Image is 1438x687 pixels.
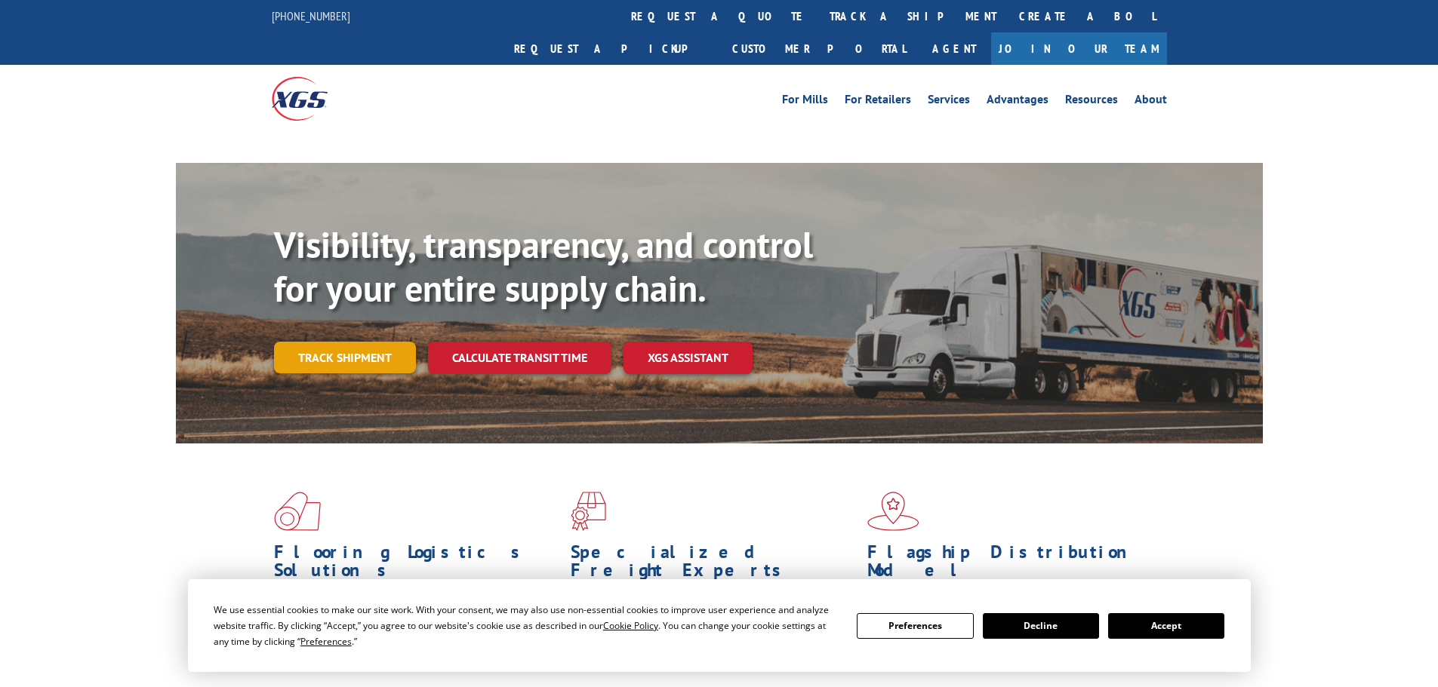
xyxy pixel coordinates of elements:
[274,492,321,531] img: xgs-icon-total-supply-chain-intelligence-red
[624,342,753,374] a: XGS ASSISTANT
[1108,613,1224,639] button: Accept
[272,8,350,23] a: [PHONE_NUMBER]
[571,492,606,531] img: xgs-icon-focused-on-flooring-red
[845,94,911,110] a: For Retailers
[782,94,828,110] a: For Mills
[571,543,856,587] h1: Specialized Freight Experts
[983,613,1099,639] button: Decline
[428,342,611,374] a: Calculate transit time
[1135,94,1167,110] a: About
[857,613,973,639] button: Preferences
[300,635,352,648] span: Preferences
[188,579,1251,672] div: Cookie Consent Prompt
[503,32,721,65] a: Request a pickup
[721,32,917,65] a: Customer Portal
[991,32,1167,65] a: Join Our Team
[603,619,658,632] span: Cookie Policy
[867,543,1153,587] h1: Flagship Distribution Model
[274,221,813,311] b: Visibility, transparency, and control for your entire supply chain.
[1065,94,1118,110] a: Resources
[274,342,416,373] a: Track shipment
[928,94,970,110] a: Services
[987,94,1048,110] a: Advantages
[274,543,559,587] h1: Flooring Logistics Solutions
[867,492,919,531] img: xgs-icon-flagship-distribution-model-red
[214,602,839,649] div: We use essential cookies to make our site work. With your consent, we may also use non-essential ...
[917,32,991,65] a: Agent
